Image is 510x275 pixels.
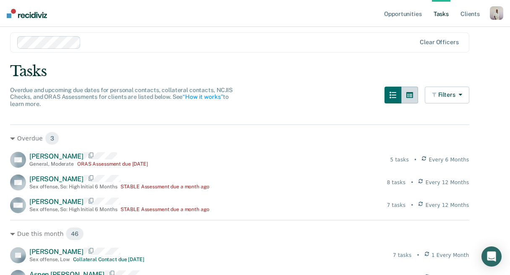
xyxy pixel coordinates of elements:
span: Every 12 Months [426,179,469,186]
span: [PERSON_NAME] [29,248,84,256]
div: Sex offense , So: High Initial 6 Months [29,206,117,212]
div: • [411,201,413,209]
div: • [416,251,419,259]
a: “How it works” [183,93,223,100]
span: [PERSON_NAME] [29,152,84,160]
div: ORAS Assessment due [DATE] [77,161,148,167]
div: Due this month 46 [10,227,469,241]
span: 46 [65,227,84,241]
span: Every 6 Months [429,156,469,164]
div: Sex offense , Low [29,256,70,262]
div: Open Intercom Messenger [481,246,502,267]
div: 5 tasks [390,156,409,164]
span: 3 [45,132,60,145]
span: [PERSON_NAME] [29,175,84,183]
div: Collateral Contact due [DATE] [73,256,144,262]
span: Every 12 Months [426,201,469,209]
div: 7 tasks [387,201,405,209]
div: 7 tasks [393,251,411,259]
div: Sex offense , So: High Initial 6 Months [29,184,117,190]
span: 1 Every Month [432,251,469,259]
div: STABLE Assessment due a month ago [120,184,209,190]
div: STABLE Assessment due a month ago [120,206,209,212]
span: [PERSON_NAME] [29,198,84,206]
div: 8 tasks [387,179,405,186]
div: • [414,156,417,164]
div: General , Moderate [29,161,74,167]
div: Tasks [10,63,500,80]
div: Clear officers [420,39,458,46]
div: Overdue 3 [10,132,469,145]
img: Recidiviz [7,9,47,18]
div: • [411,179,413,186]
span: Overdue and upcoming due dates for personal contacts, collateral contacts, NCJIS Checks, and ORAS... [10,87,233,108]
button: Filters [425,87,469,103]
